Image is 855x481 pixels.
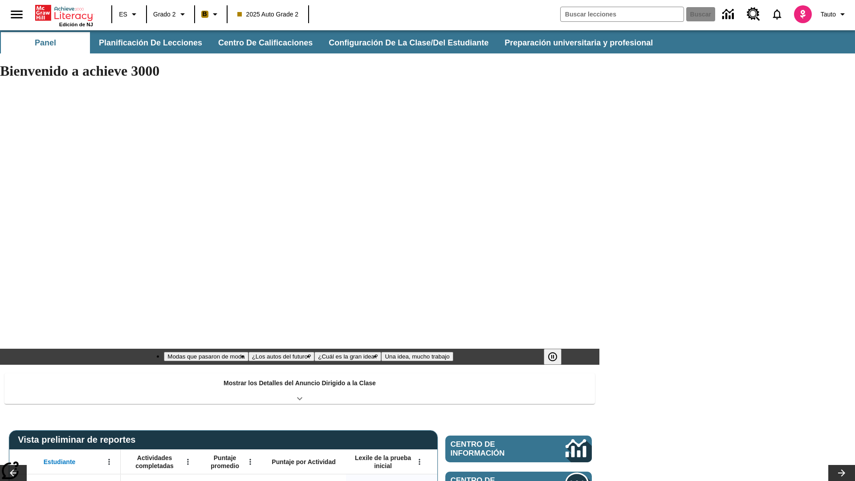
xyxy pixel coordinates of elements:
[181,455,195,469] button: Abrir menú
[741,2,765,26] a: Centro de recursos, Se abrirá en una pestaña nueva.
[198,6,224,22] button: Boost El color de la clase es anaranjado claro. Cambiar el color de la clase.
[248,352,315,361] button: Diapositiva 2 ¿Los autos del futuro?
[1,32,90,53] button: Panel
[497,32,660,53] button: Preparación universitaria y profesional
[204,454,246,470] span: Puntaje promedio
[381,352,453,361] button: Diapositiva 4 Una idea, mucho trabajo
[544,349,562,365] button: Pausar
[18,435,140,445] span: Vista preliminar de reportes
[272,458,335,466] span: Puntaje por Actividad
[561,7,684,21] input: Buscar campo
[350,454,415,470] span: Lexile de la prueba inicial
[544,349,570,365] div: Pausar
[828,465,855,481] button: Carrusel de lecciones, seguir
[92,32,209,53] button: Planificación de lecciones
[445,436,592,462] a: Centro de información
[102,455,116,469] button: Abrir menú
[314,352,381,361] button: Diapositiva 3 ¿Cuál es la gran idea?
[203,8,207,20] span: B
[115,6,143,22] button: Lenguaje: ES, Selecciona un idioma
[164,352,248,361] button: Diapositiva 1 Modas que pasaron de moda
[59,22,93,27] span: Edición de NJ
[211,32,320,53] button: Centro de calificaciones
[794,5,812,23] img: avatar image
[821,10,836,19] span: Tauto
[244,455,257,469] button: Abrir menú
[119,10,127,19] span: ES
[322,32,496,53] button: Configuración de la clase/del estudiante
[765,3,789,26] a: Notificaciones
[717,2,741,27] a: Centro de información
[237,10,299,19] span: 2025 Auto Grade 2
[224,379,376,388] p: Mostrar los Detalles del Anuncio Dirigido a la Clase
[35,3,93,27] div: Portada
[153,10,176,19] span: Grado 2
[4,373,595,404] div: Mostrar los Detalles del Anuncio Dirigido a la Clase
[150,6,191,22] button: Grado: Grado 2, Elige un grado
[35,4,93,22] a: Portada
[125,454,184,470] span: Actividades completadas
[4,1,30,28] button: Abrir el menú lateral
[413,455,426,469] button: Abrir menú
[451,440,535,458] span: Centro de información
[789,3,817,26] button: Escoja un nuevo avatar
[817,6,851,22] button: Perfil/Configuración
[44,458,76,466] span: Estudiante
